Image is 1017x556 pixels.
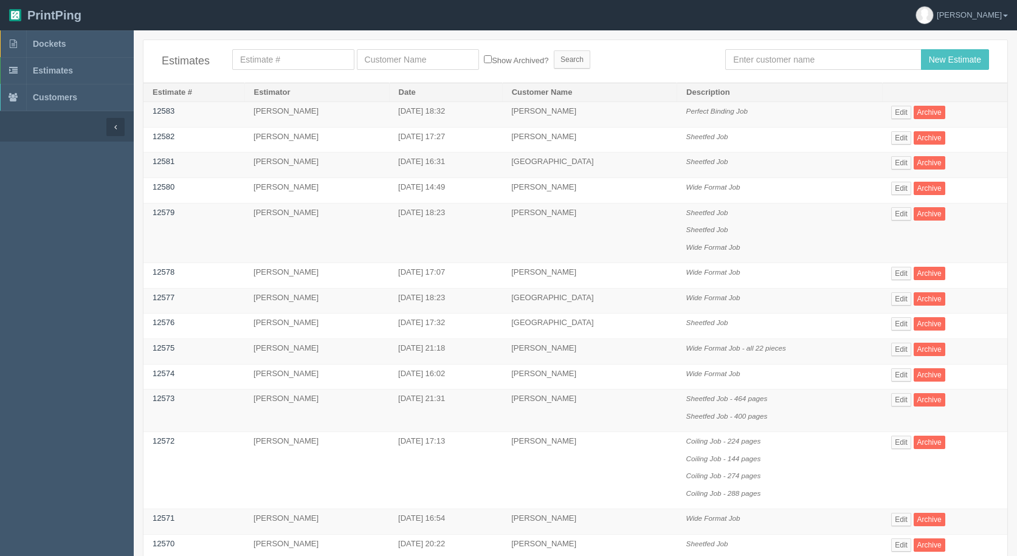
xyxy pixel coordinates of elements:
[914,292,945,306] a: Archive
[153,208,174,217] a: 12579
[891,106,911,119] a: Edit
[686,107,748,115] i: Perfect Binding Job
[484,53,548,67] label: Show Archived?
[502,102,677,128] td: [PERSON_NAME]
[244,178,389,204] td: [PERSON_NAME]
[33,39,66,49] span: Dockets
[502,364,677,390] td: [PERSON_NAME]
[914,156,945,170] a: Archive
[389,288,502,314] td: [DATE] 18:23
[389,432,502,509] td: [DATE] 17:13
[686,225,728,233] i: Sheetfed Job
[244,509,389,535] td: [PERSON_NAME]
[153,539,174,548] a: 12570
[389,338,502,364] td: [DATE] 21:18
[232,49,354,70] input: Estimate #
[686,472,761,479] i: Coiling Job - 274 pages
[389,203,502,263] td: [DATE] 18:23
[389,178,502,204] td: [DATE] 14:49
[389,263,502,289] td: [DATE] 17:07
[891,538,911,552] a: Edit
[891,317,911,331] a: Edit
[686,394,768,402] i: Sheetfed Job - 464 pages
[244,288,389,314] td: [PERSON_NAME]
[244,127,389,153] td: [PERSON_NAME]
[686,208,728,216] i: Sheetfed Job
[244,153,389,178] td: [PERSON_NAME]
[914,436,945,449] a: Archive
[244,390,389,432] td: [PERSON_NAME]
[891,207,911,221] a: Edit
[153,106,174,115] a: 12583
[686,344,786,352] i: Wide Format Job - all 22 pieces
[686,157,728,165] i: Sheetfed Job
[502,288,677,314] td: [GEOGRAPHIC_DATA]
[554,50,590,69] input: Search
[244,338,389,364] td: [PERSON_NAME]
[502,338,677,364] td: [PERSON_NAME]
[33,92,77,102] span: Customers
[914,207,945,221] a: Archive
[891,343,911,356] a: Edit
[244,102,389,128] td: [PERSON_NAME]
[502,263,677,289] td: [PERSON_NAME]
[891,368,911,382] a: Edit
[891,131,911,145] a: Edit
[914,393,945,407] a: Archive
[677,83,883,102] th: Description
[914,538,945,552] a: Archive
[686,183,740,191] i: Wide Format Job
[153,182,174,191] a: 12580
[686,293,740,301] i: Wide Format Job
[502,178,677,204] td: [PERSON_NAME]
[153,267,174,276] a: 12578
[502,509,677,535] td: [PERSON_NAME]
[891,267,911,280] a: Edit
[389,153,502,178] td: [DATE] 16:31
[891,292,911,306] a: Edit
[244,203,389,263] td: [PERSON_NAME]
[244,83,389,102] th: Estimator
[153,343,174,352] a: 12575
[914,343,945,356] a: Archive
[389,364,502,390] td: [DATE] 16:02
[389,390,502,432] td: [DATE] 21:31
[686,132,728,140] i: Sheetfed Job
[914,368,945,382] a: Archive
[389,127,502,153] td: [DATE] 17:27
[502,153,677,178] td: [GEOGRAPHIC_DATA]
[389,509,502,535] td: [DATE] 16:54
[244,432,389,509] td: [PERSON_NAME]
[502,390,677,432] td: [PERSON_NAME]
[389,83,502,102] th: Date
[686,514,740,522] i: Wide Format Job
[33,66,73,75] span: Estimates
[389,102,502,128] td: [DATE] 18:32
[686,369,740,377] i: Wide Format Job
[244,364,389,390] td: [PERSON_NAME]
[153,513,174,523] a: 12571
[686,437,761,445] i: Coiling Job - 224 pages
[357,49,479,70] input: Customer Name
[891,393,911,407] a: Edit
[914,182,945,195] a: Archive
[916,7,933,24] img: avatar_default-7531ab5dedf162e01f1e0bb0964e6a185e93c5c22dfe317fb01d7f8cd2b1632c.jpg
[686,268,740,276] i: Wide Format Job
[725,49,921,70] input: Enter customer name
[891,156,911,170] a: Edit
[914,513,945,526] a: Archive
[244,263,389,289] td: [PERSON_NAME]
[686,540,728,547] i: Sheetfed Job
[162,55,214,67] h4: Estimates
[502,432,677,509] td: [PERSON_NAME]
[686,243,740,251] i: Wide Format Job
[502,127,677,153] td: [PERSON_NAME]
[914,131,945,145] a: Archive
[153,132,174,141] a: 12582
[686,412,768,420] i: Sheetfed Job - 400 pages
[244,314,389,339] td: [PERSON_NAME]
[484,55,492,63] input: Show Archived?
[502,83,677,102] th: Customer Name
[502,203,677,263] td: [PERSON_NAME]
[686,489,761,497] i: Coiling Job - 288 pages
